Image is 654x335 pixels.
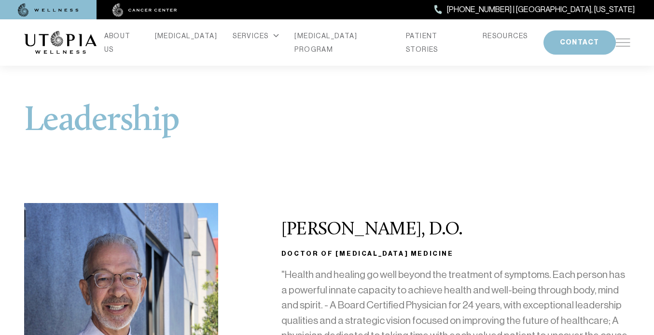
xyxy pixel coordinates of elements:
[616,39,630,46] img: icon-hamburger
[24,31,97,54] img: logo
[233,29,279,43] div: SERVICES
[112,3,177,17] img: cancer center
[294,29,390,56] a: [MEDICAL_DATA] PROGRAM
[155,29,218,43] a: [MEDICAL_DATA]
[24,104,630,139] h1: Leadership
[434,3,635,16] a: [PHONE_NUMBER] | [GEOGRAPHIC_DATA], [US_STATE]
[406,29,467,56] a: PATIENT STORIES
[483,29,528,43] a: RESOURCES
[447,3,635,16] span: [PHONE_NUMBER] | [GEOGRAPHIC_DATA], [US_STATE]
[281,220,630,240] h2: [PERSON_NAME], D.O.
[104,29,139,56] a: ABOUT US
[281,248,630,260] h3: Doctor of [MEDICAL_DATA] Medicine
[18,3,79,17] img: wellness
[543,30,616,55] button: CONTACT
